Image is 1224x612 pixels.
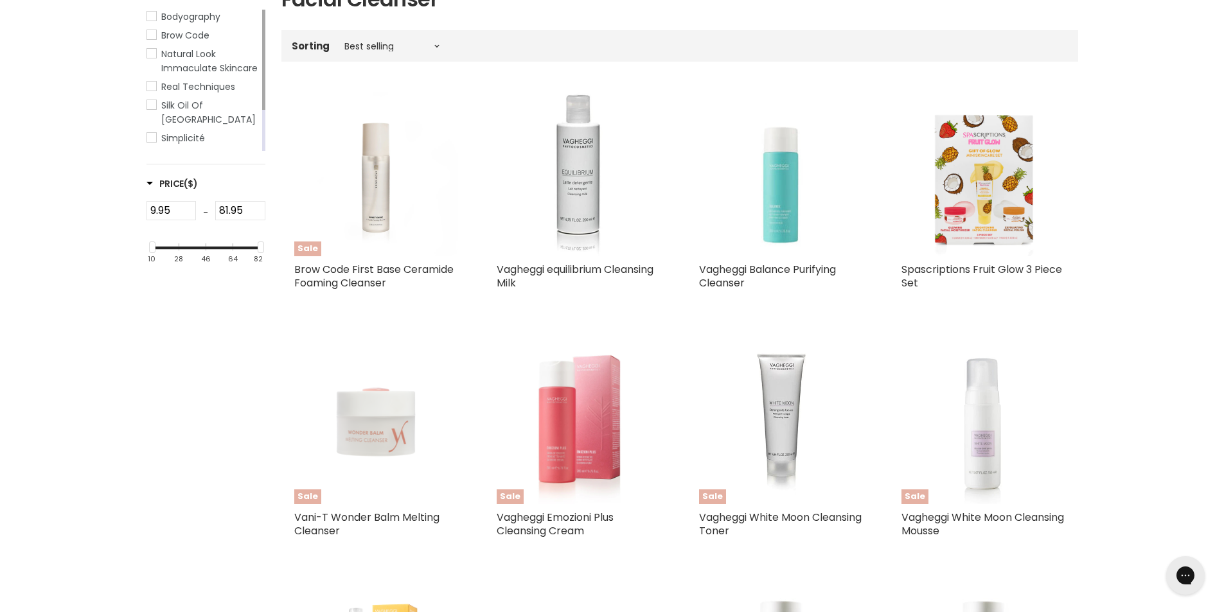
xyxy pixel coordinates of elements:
a: Silk Oil Of Morocco [146,98,260,127]
a: Real Techniques [146,80,260,94]
img: Vani-T Wonder Balm Melting Cleanser [310,340,441,504]
a: Spascriptions Fruit Glow 3 Piece Set [901,92,1065,256]
iframe: Gorgias live chat messenger [1160,552,1211,599]
img: Brow Code First Base Ceramide Foaming Cleanser [294,92,458,256]
img: Vagheggi Emozioni Plus Cleansing Cream [524,340,633,504]
span: Bodyography [161,10,220,23]
a: Vagheggi Emozioni Plus Cleansing Cream [497,510,614,538]
label: Sorting [292,40,330,51]
img: Vagheggi equilibrium Cleansing Milk [497,92,661,256]
div: 46 [201,255,211,263]
a: Simplicité [146,131,260,145]
a: Natural Look Immaculate Skincare [146,47,260,75]
span: Sale [497,489,524,504]
span: Sale [901,489,928,504]
span: Simplicité [161,132,205,144]
img: Vagheggi Balance Purifying Cleanser [699,92,863,256]
div: 28 [174,255,183,263]
div: 10 [148,255,155,263]
span: ($) [184,177,197,190]
a: Brow Code First Base Ceramide Foaming CleanserSale [294,92,458,256]
span: Sale [294,489,321,504]
a: Vagheggi White Moon Cleansing MousseSale [901,340,1065,504]
a: Bodyography [146,10,260,24]
div: 82 [254,255,263,263]
a: Spascriptions Fruit Glow 3 Piece Set [901,262,1062,290]
span: Price [146,177,198,190]
div: 64 [228,255,238,263]
a: Vagheggi Emozioni Plus Cleansing CreamSale [497,340,661,504]
span: Skin O2 [161,150,194,163]
a: Brow Code [146,28,260,42]
span: Brow Code [161,29,209,42]
a: Vagheggi equilibrium Cleansing Milk [497,262,653,290]
input: Min Price [146,201,197,220]
a: Brow Code First Base Ceramide Foaming Cleanser [294,262,454,290]
h3: Price($) [146,177,198,190]
div: - [196,201,215,224]
span: Natural Look Immaculate Skincare [161,48,258,74]
span: Silk Oil Of [GEOGRAPHIC_DATA] [161,99,256,126]
a: Vagheggi White Moon Cleansing Mousse [901,510,1064,538]
a: Vani-T Wonder Balm Melting CleanserSale [294,340,458,504]
span: Real Techniques [161,80,235,93]
a: Vagheggi Balance Purifying Cleanser [699,262,836,290]
a: Vagheggi White Moon Cleansing Toner [699,510,862,538]
input: Max Price [215,201,265,220]
img: Vagheggi White Moon Cleansing Mousse [901,340,1065,504]
a: Vani-T Wonder Balm Melting Cleanser [294,510,439,538]
a: Vagheggi White Moon Cleansing TonerSale [699,340,863,504]
a: Skin O2 [146,150,260,164]
span: Sale [699,489,726,504]
span: Sale [294,241,321,256]
img: Vagheggi White Moon Cleansing Toner [699,340,863,504]
img: Spascriptions Fruit Glow 3 Piece Set [928,92,1038,256]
